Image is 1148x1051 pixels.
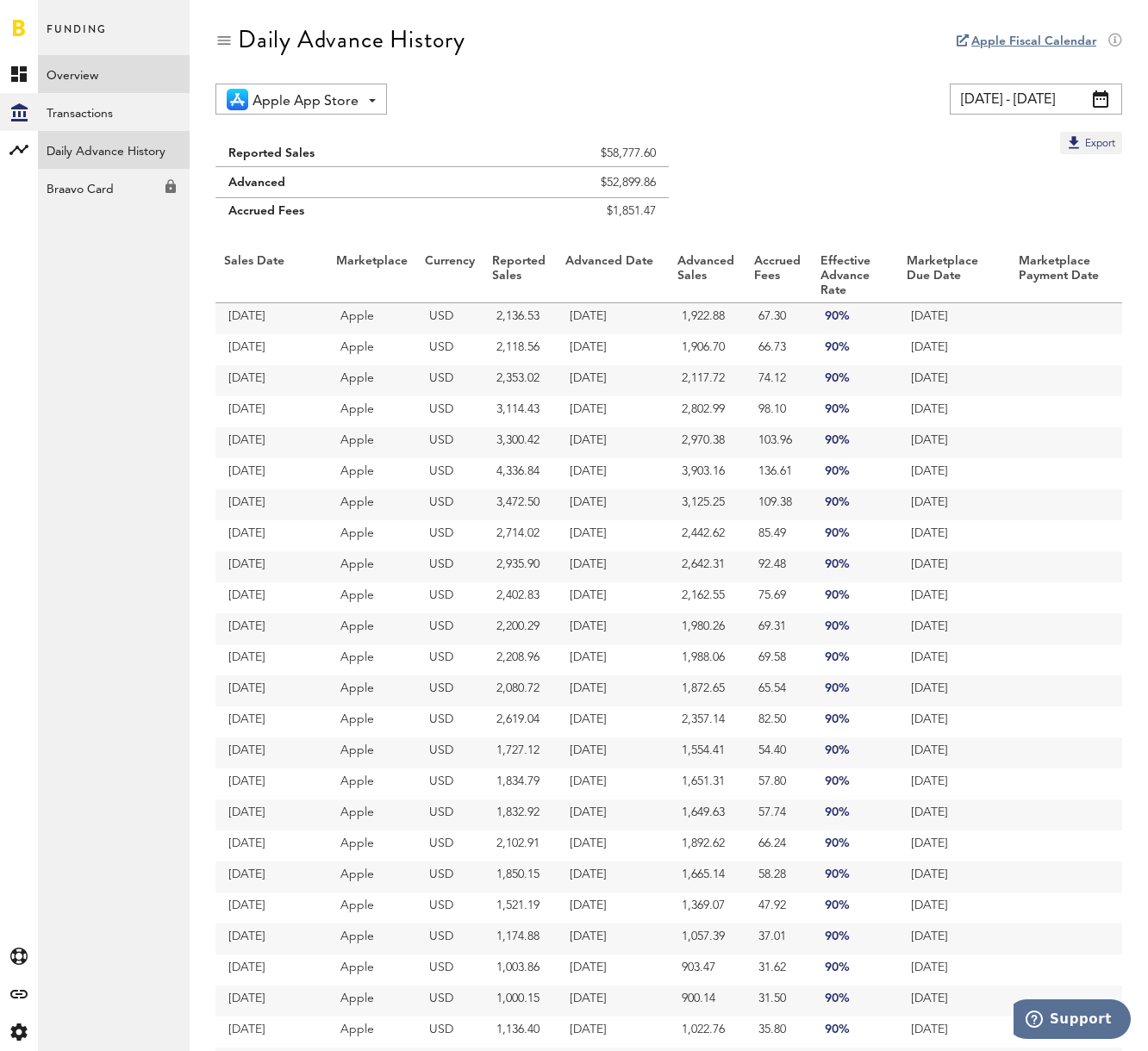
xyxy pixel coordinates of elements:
[328,427,416,458] td: Apple
[669,458,746,489] td: 3,903.16
[898,613,1010,644] td: [DATE]
[746,1017,812,1048] td: 35.80
[898,489,1010,520] td: [DATE]
[38,131,190,169] a: Daily Advance History
[416,1017,484,1048] td: USD
[215,799,328,830] td: [DATE]
[898,737,1010,768] td: [DATE]
[812,582,898,613] td: 90%
[328,582,416,613] td: Apple
[746,892,812,924] td: 47.92
[215,675,328,706] td: [DATE]
[484,830,557,861] td: 2,102.91
[898,427,1010,458] td: [DATE]
[812,986,898,1017] td: 90%
[746,955,812,986] td: 31.62
[215,706,328,737] td: [DATE]
[47,19,107,55] span: Funding
[812,365,898,396] td: 90%
[1010,250,1122,303] th: Marketplace Payment Date
[669,861,746,892] td: 1,665.14
[898,520,1010,551] td: [DATE]
[746,365,812,396] td: 74.12
[416,830,484,861] td: USD
[328,334,416,365] td: Apple
[557,892,669,924] td: [DATE]
[416,644,484,675] td: USD
[898,458,1010,489] td: [DATE]
[669,582,746,613] td: 2,162.55
[898,396,1010,427] td: [DATE]
[328,892,416,924] td: Apple
[669,613,746,644] td: 1,980.26
[557,520,669,551] td: [DATE]
[215,303,328,334] td: [DATE]
[812,303,898,334] td: 90%
[557,830,669,861] td: [DATE]
[746,861,812,892] td: 58.28
[328,613,416,644] td: Apple
[812,892,898,924] td: 90%
[215,396,328,427] td: [DATE]
[898,924,1010,955] td: [DATE]
[416,427,484,458] td: USD
[416,924,484,955] td: USD
[746,250,812,303] th: Accrued Fees
[746,613,812,644] td: 69.31
[38,169,190,200] div: Braavo Card
[215,489,328,520] td: [DATE]
[484,365,557,396] td: 2,353.02
[215,582,328,613] td: [DATE]
[812,644,898,675] td: 90%
[898,303,1010,334] td: [DATE]
[746,986,812,1017] td: 31.50
[557,675,669,706] td: [DATE]
[416,582,484,613] td: USD
[253,87,359,116] span: Apple App Store
[484,396,557,427] td: 3,114.43
[328,706,416,737] td: Apple
[557,551,669,582] td: [DATE]
[215,250,328,303] th: Sales Date
[812,489,898,520] td: 90%
[1014,999,1131,1042] iframe: Opens a widget where you can find more information
[746,644,812,675] td: 69.58
[746,768,812,799] td: 57.80
[746,551,812,582] td: 92.48
[416,955,484,986] td: USD
[746,334,812,365] td: 66.73
[416,986,484,1017] td: USD
[812,1017,898,1048] td: 90%
[215,334,328,365] td: [DATE]
[484,861,557,892] td: 1,850.15
[812,768,898,799] td: 90%
[898,675,1010,706] td: [DATE]
[557,955,669,986] td: [DATE]
[557,458,669,489] td: [DATE]
[898,986,1010,1017] td: [DATE]
[812,830,898,861] td: 90%
[416,613,484,644] td: USD
[1060,132,1122,154] button: Export
[812,334,898,365] td: 90%
[328,986,416,1017] td: Apple
[416,861,484,892] td: USD
[812,799,898,830] td: 90%
[484,250,557,303] th: Reported Sales
[416,892,484,924] td: USD
[416,250,484,303] th: Currency
[746,520,812,551] td: 85.49
[215,955,328,986] td: [DATE]
[215,892,328,924] td: [DATE]
[669,768,746,799] td: 1,651.31
[416,303,484,334] td: USD
[746,830,812,861] td: 66.24
[1065,134,1082,151] img: Export
[484,768,557,799] td: 1,834.79
[812,396,898,427] td: 90%
[484,986,557,1017] td: 1,000.15
[328,520,416,551] td: Apple
[669,303,746,334] td: 1,922.88
[215,551,328,582] td: [DATE]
